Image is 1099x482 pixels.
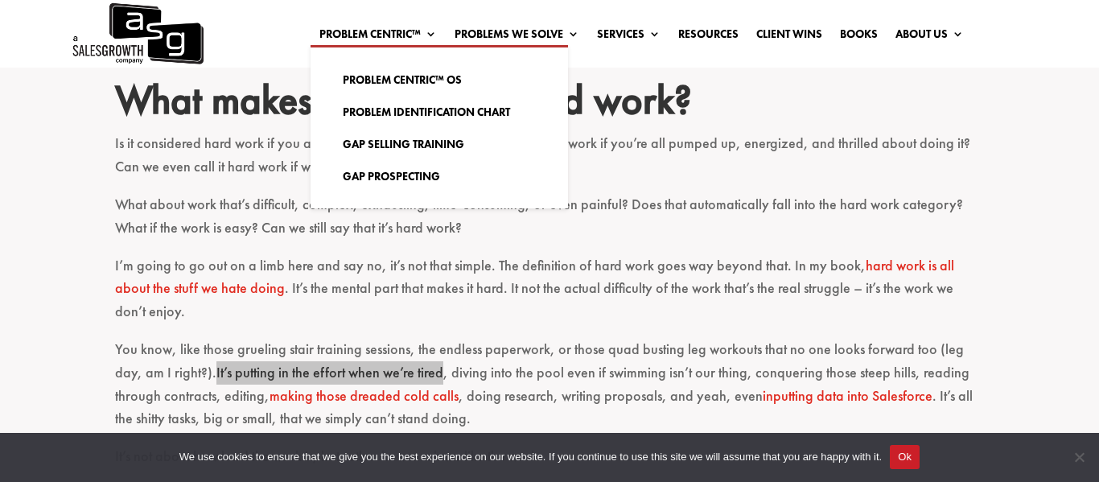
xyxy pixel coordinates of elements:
[895,28,964,46] a: About Us
[890,445,920,469] button: Ok
[763,386,932,405] a: inputting data into Salesforce
[327,160,552,192] a: Gap Prospecting
[678,28,739,46] a: Resources
[115,76,984,132] h2: What makes hard work, hard work?
[319,28,437,46] a: Problem Centric™
[597,28,661,46] a: Services
[455,28,579,46] a: Problems We Solve
[216,363,443,381] a: It’s putting in the effort when we’re tired
[115,193,984,254] p: What about work that’s difficult, complex, exhausting, time-consuming, or even painful? Does that...
[327,128,552,160] a: Gap Selling Training
[115,254,984,338] p: I’m going to go out on a limb here and say no, it’s not that simple. The definition of hard work ...
[327,96,552,128] a: Problem Identification Chart
[327,64,552,96] a: Problem Centric™ OS
[270,386,459,405] a: making those dreaded cold calls
[115,132,984,193] p: Is it considered hard work if you actually enjoy doing it? Does it count as hard work if you’re a...
[840,28,878,46] a: Books
[115,338,984,445] p: You know, like those grueling stair training sessions, the endless paperwork, or those quad busti...
[1071,449,1087,465] span: No
[756,28,822,46] a: Client Wins
[179,449,882,465] span: We use cookies to ensure that we give you the best experience on our website. If you continue to ...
